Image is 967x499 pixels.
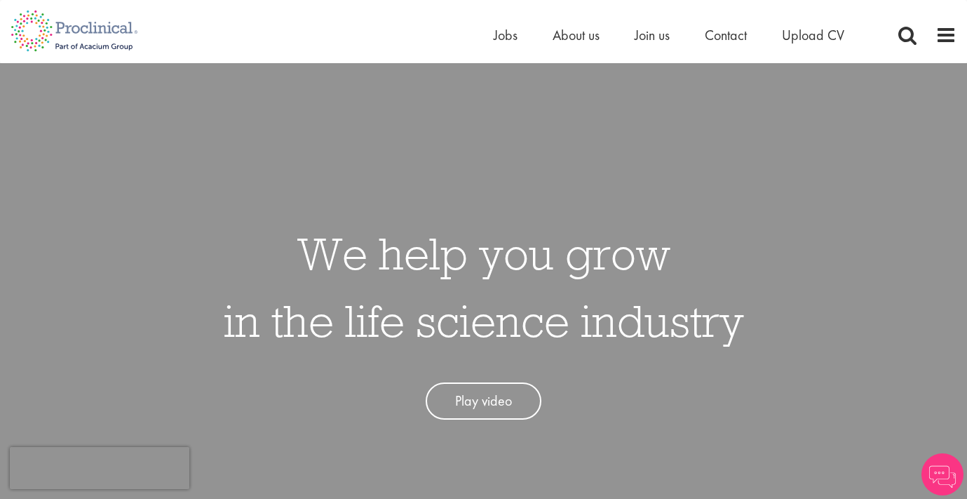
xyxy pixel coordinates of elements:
[921,453,963,495] img: Chatbot
[782,26,844,44] a: Upload CV
[705,26,747,44] a: Contact
[426,382,541,420] a: Play video
[635,26,670,44] a: Join us
[224,220,744,354] h1: We help you grow in the life science industry
[553,26,600,44] a: About us
[494,26,518,44] a: Jobs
